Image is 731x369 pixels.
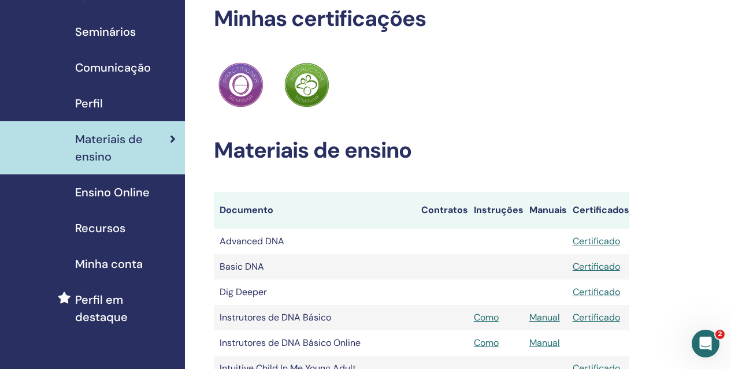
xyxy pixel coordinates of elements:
a: Certificado [573,260,620,273]
a: Certificado [573,235,620,247]
span: Ensino Online [75,184,150,201]
span: Perfil [75,95,103,112]
img: Practitioner [218,62,264,107]
td: Dig Deeper [214,279,415,305]
a: Manual [529,311,560,323]
span: Comunicação [75,59,151,76]
a: Como [474,311,499,323]
iframe: Intercom live chat [692,330,719,357]
img: Practitioner [284,62,329,107]
td: Instrutores de DNA Básico [214,305,415,330]
a: Como [474,337,499,349]
th: Certificados [567,192,629,229]
td: Basic DNA [214,254,415,279]
h2: Minhas certificações [214,6,629,32]
span: Materiais de ensino [75,131,170,165]
span: Recursos [75,219,125,237]
a: Manual [529,337,560,349]
h2: Materiais de ensino [214,137,629,164]
span: Perfil em destaque [75,291,176,326]
td: Advanced DNA [214,229,415,254]
th: Manuais [524,192,567,229]
span: Minha conta [75,255,143,273]
th: Contratos [415,192,468,229]
a: Certificado [573,311,620,323]
th: Instruções [468,192,524,229]
td: Instrutores de DNA Básico Online [214,330,415,356]
th: Documento [214,192,415,229]
span: Seminários [75,23,136,40]
span: 2 [715,330,725,339]
a: Certificado [573,286,620,298]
